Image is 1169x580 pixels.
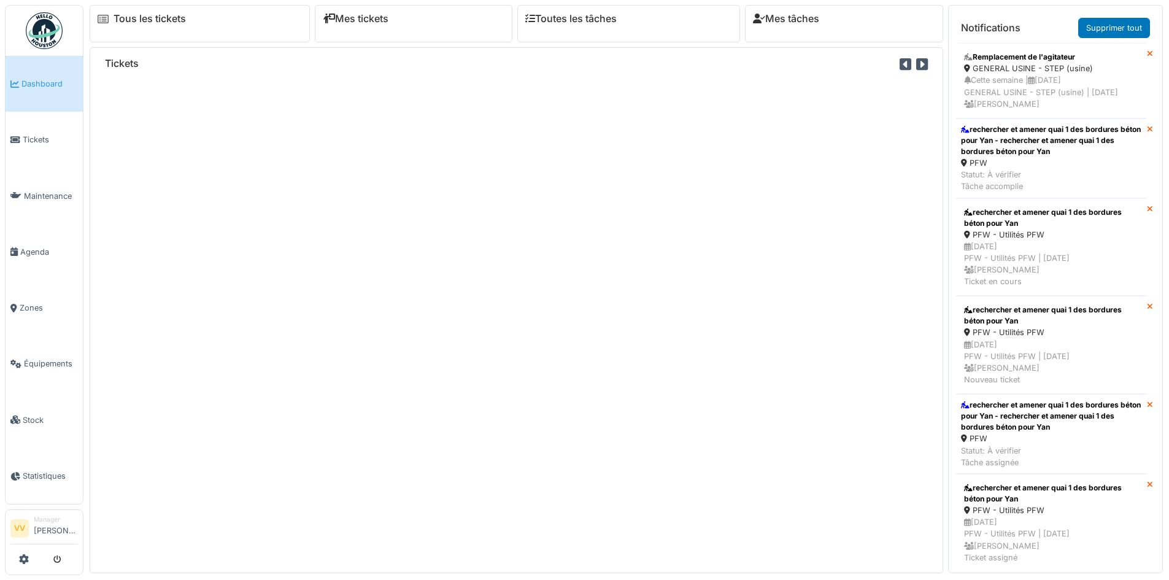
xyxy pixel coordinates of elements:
[6,224,83,280] a: Agenda
[956,296,1147,394] a: rechercher et amener quai 1 des bordures béton pour Yan PFW - Utilités PFW [DATE]PFW - Utilités P...
[956,118,1147,198] a: rechercher et amener quai 1 des bordures béton pour Yan - rechercher et amener quai 1 des bordure...
[956,474,1147,572] a: rechercher et amener quai 1 des bordures béton pour Yan PFW - Utilités PFW [DATE]PFW - Utilités P...
[10,515,78,544] a: VV Manager[PERSON_NAME]
[23,134,78,145] span: Tickets
[6,168,83,224] a: Maintenance
[956,43,1147,118] a: Remplacement de l'agitateur GENERAL USINE - STEP (usine) Cette semaine |[DATE]GENERAL USINE - STE...
[23,470,78,482] span: Statistiques
[961,124,1142,157] div: rechercher et amener quai 1 des bordures béton pour Yan - rechercher et amener quai 1 des bordure...
[323,13,388,25] a: Mes tickets
[114,13,186,25] a: Tous les tickets
[525,13,617,25] a: Toutes les tâches
[964,241,1139,288] div: [DATE] PFW - Utilités PFW | [DATE] [PERSON_NAME] Ticket en cours
[961,433,1142,444] div: PFW
[964,63,1139,74] div: GENERAL USINE - STEP (usine)
[961,400,1142,433] div: rechercher et amener quai 1 des bordures béton pour Yan - rechercher et amener quai 1 des bordure...
[964,516,1139,563] div: [DATE] PFW - Utilités PFW | [DATE] [PERSON_NAME] Ticket assigné
[964,482,1139,505] div: rechercher et amener quai 1 des bordures béton pour Yan
[26,12,63,49] img: Badge_color-CXgf-gQk.svg
[964,74,1139,110] div: Cette semaine | [DATE] GENERAL USINE - STEP (usine) | [DATE] [PERSON_NAME]
[105,58,139,69] h6: Tickets
[964,207,1139,229] div: rechercher et amener quai 1 des bordures béton pour Yan
[961,445,1142,468] div: Statut: À vérifier Tâche assignée
[964,339,1139,386] div: [DATE] PFW - Utilités PFW | [DATE] [PERSON_NAME] Nouveau ticket
[6,336,83,392] a: Équipements
[964,52,1139,63] div: Remplacement de l'agitateur
[20,302,78,314] span: Zones
[21,78,78,90] span: Dashboard
[964,505,1139,516] div: PFW - Utilités PFW
[6,56,83,112] a: Dashboard
[961,169,1142,192] div: Statut: À vérifier Tâche accomplie
[964,327,1139,338] div: PFW - Utilités PFW
[6,392,83,448] a: Stock
[1078,18,1150,38] a: Supprimer tout
[961,22,1020,34] h6: Notifications
[34,515,78,524] div: Manager
[956,394,1147,474] a: rechercher et amener quai 1 des bordures béton pour Yan - rechercher et amener quai 1 des bordure...
[24,190,78,202] span: Maintenance
[6,112,83,168] a: Tickets
[964,229,1139,241] div: PFW - Utilités PFW
[956,198,1147,296] a: rechercher et amener quai 1 des bordures béton pour Yan PFW - Utilités PFW [DATE]PFW - Utilités P...
[24,358,78,369] span: Équipements
[6,280,83,336] a: Zones
[753,13,819,25] a: Mes tâches
[34,515,78,541] li: [PERSON_NAME]
[964,304,1139,327] div: rechercher et amener quai 1 des bordures béton pour Yan
[10,519,29,538] li: VV
[961,157,1142,169] div: PFW
[6,448,83,504] a: Statistiques
[23,414,78,426] span: Stock
[20,246,78,258] span: Agenda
